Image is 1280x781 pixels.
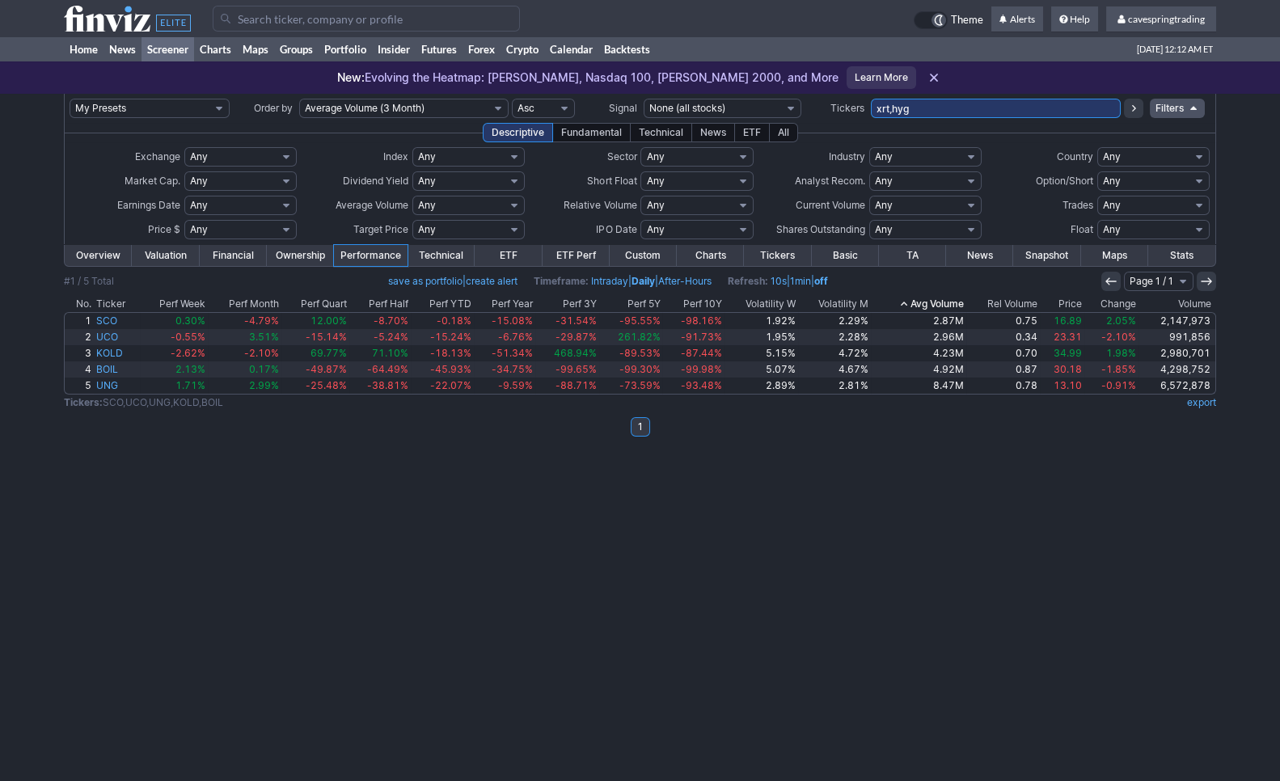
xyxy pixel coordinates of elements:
a: -0.91% [1084,378,1138,394]
span: -73.59% [619,379,660,391]
span: -9.59% [498,379,533,391]
a: SCO [94,313,139,329]
a: 3 [65,345,94,361]
a: 0.78 [966,378,1040,394]
span: 0.17% [249,363,279,375]
a: KOLD [94,345,139,361]
a: 0.75 [966,313,1040,329]
a: UNG [94,378,139,394]
a: Insider [372,37,416,61]
span: Option/Short [1036,175,1093,187]
span: -29.87% [556,331,597,343]
span: -45.93% [430,363,471,375]
span: -5.24% [374,331,408,343]
span: -98.16% [681,315,722,327]
a: 12.00% [281,313,349,329]
span: Current Volume [796,199,865,211]
a: -15.08% [474,313,535,329]
a: -99.30% [599,361,663,378]
span: Order by [254,102,293,114]
p: Evolving the Heatmap: [PERSON_NAME], Nasdaq 100, [PERSON_NAME] 2000, and More [337,70,839,86]
a: UCO [94,329,139,345]
a: 16.89 [1040,313,1084,329]
a: Futures [416,37,463,61]
th: Perf Month [208,296,281,312]
a: 4.23M [871,345,966,361]
input: Search [213,6,520,32]
a: Basic [812,245,879,266]
a: Charts [194,37,237,61]
a: Help [1051,6,1098,32]
a: Backtests [598,37,656,61]
a: 0.34 [966,329,1040,345]
a: -2.62% [140,345,208,361]
a: 2.87M [871,313,966,329]
a: 3.51% [208,329,281,345]
a: Daily [632,275,655,287]
span: | | [728,273,828,289]
span: Analyst Recom. [795,175,865,187]
a: 4,298,752 [1138,361,1215,378]
a: TA [879,245,946,266]
a: 2,147,973 [1138,313,1215,329]
a: Performance [334,245,408,266]
span: Target Price [353,223,408,235]
a: -95.55% [599,313,663,329]
a: -1.85% [1084,361,1138,378]
th: Perf 5Y [599,296,663,312]
a: Stats [1148,245,1215,266]
a: News [103,37,142,61]
th: Perf Year [474,296,535,312]
a: Theme [914,11,983,29]
th: Avg Volume [871,296,966,312]
span: -34.75% [492,363,533,375]
span: cavespringtrading [1128,13,1205,25]
a: 1min [790,275,811,287]
a: Maps [1081,245,1148,266]
span: -0.91% [1101,379,1136,391]
a: 0.30% [140,313,208,329]
span: -93.48% [681,379,722,391]
td: SCO,UCO,UNG,KOLD,BOIL [64,395,1038,411]
span: -99.65% [556,363,597,375]
span: -15.08% [492,315,533,327]
span: -1.85% [1101,363,1136,375]
a: 71.10% [349,345,411,361]
th: Perf Week [140,296,208,312]
span: 71.10% [372,347,408,359]
th: Change [1084,296,1138,312]
a: 5.15% [724,345,798,361]
span: -91.73% [681,331,722,343]
span: [DATE] 12:12 AM ET [1137,37,1213,61]
div: #1 / 5 Total [64,273,114,289]
span: Tickers [830,102,864,114]
div: Technical [630,123,692,142]
span: | [388,273,517,289]
span: 468.94% [554,347,597,359]
span: -8.70% [374,315,408,327]
a: -2.10% [1084,329,1138,345]
a: Portfolio [319,37,372,61]
span: -87.44% [681,347,722,359]
a: Snapshot [1013,245,1080,266]
span: 30.18 [1054,363,1082,375]
span: -22.07% [430,379,471,391]
a: -15.24% [411,329,474,345]
a: -93.48% [662,378,724,394]
a: Tickers [744,245,811,266]
span: Dividend Yield [343,175,408,187]
a: 2 [65,329,94,345]
a: 0.87 [966,361,1040,378]
a: Ownership [267,245,334,266]
a: -99.65% [535,361,599,378]
a: 2.81% [798,378,872,394]
a: News [946,245,1013,266]
a: Groups [274,37,319,61]
a: -2.10% [208,345,281,361]
span: 2.05% [1106,315,1136,327]
a: 1.95% [724,329,798,345]
a: Technical [408,245,475,266]
th: Volatility M [798,296,872,312]
a: 0.70 [966,345,1040,361]
a: -51.34% [474,345,535,361]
